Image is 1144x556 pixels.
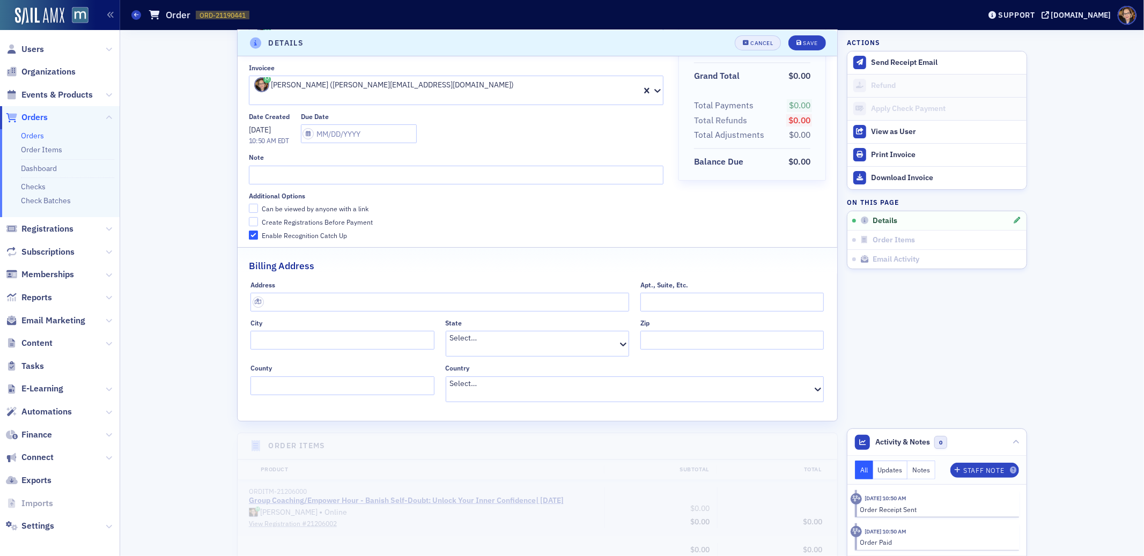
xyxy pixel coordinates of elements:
[934,436,948,449] span: 0
[6,498,53,509] a: Imports
[249,259,314,273] h2: Billing Address
[851,526,862,537] div: Activity
[871,150,1021,160] div: Print Invoice
[15,8,64,25] img: SailAMX
[21,406,72,418] span: Automations
[6,223,73,235] a: Registrations
[21,131,44,140] a: Orders
[249,231,259,240] input: Enable Recognition Catch Up
[21,182,46,191] a: Checks
[250,319,262,327] div: City
[446,319,462,327] div: State
[640,281,688,289] div: Apt., Suite, Etc.
[871,173,1021,183] div: Download Invoice
[876,436,931,448] span: Activity & Notes
[788,70,810,81] span: $0.00
[6,406,72,418] a: Automations
[254,77,639,92] div: [PERSON_NAME] ([PERSON_NAME][EMAIL_ADDRESS][DOMAIN_NAME])
[250,364,272,372] div: County
[450,332,617,344] div: Select…
[72,7,88,24] img: SailAMX
[249,508,318,517] a: [PERSON_NAME]
[694,155,747,168] span: Balance Due
[250,281,275,289] div: Address
[871,81,1021,91] div: Refund
[694,70,743,83] span: Grand Total
[788,35,825,50] button: Save
[789,100,810,110] span: $0.00
[873,255,920,264] span: Email Activity
[640,319,650,327] div: Zip
[21,520,54,532] span: Settings
[1118,6,1136,25] span: Profile
[788,156,810,167] span: $0.00
[873,216,898,226] span: Details
[803,40,818,46] div: Save
[21,66,76,78] span: Organizations
[788,115,810,125] span: $0.00
[604,465,717,474] div: Subtotal
[6,89,93,101] a: Events & Products
[6,520,54,532] a: Settings
[260,508,318,517] div: [PERSON_NAME]
[21,292,52,303] span: Reports
[6,112,48,123] a: Orders
[249,153,264,161] div: Note
[249,507,597,518] div: Online
[450,378,812,389] div: Select…
[847,166,1027,189] a: Download Invoice
[871,127,1021,137] div: View as User
[249,487,597,495] div: ORDITM-21206000
[851,493,862,505] div: Activity
[694,99,757,112] span: Total Payments
[6,315,85,327] a: Email Marketing
[301,124,417,143] input: MM/DD/YYYY
[803,517,822,527] span: $0.00
[6,383,63,395] a: E-Learning
[200,11,246,20] span: ORD-21190441
[865,494,907,502] time: 7/23/2025 10:50 AM
[873,461,908,479] button: Updates
[21,337,53,349] span: Content
[690,545,710,554] span: $0.00
[21,112,48,123] span: Orders
[847,51,1027,74] button: Send Receipt Email
[249,192,305,200] div: Additional Options
[249,125,271,135] span: [DATE]
[6,360,44,372] a: Tasks
[964,468,1005,473] div: Staff Note
[249,496,564,506] a: Group Coaching/Empower Hour - Banish Self-Doubt: Unlock Your Inner Confidence| [DATE]
[694,70,740,83] div: Grand Total
[21,43,44,55] span: Users
[6,269,74,280] a: Memberships
[717,465,829,474] div: Total
[6,451,54,463] a: Connect
[301,113,329,121] div: Due Date
[249,518,597,528] a: View Registration #21206002
[249,113,290,121] div: Date Created
[6,292,52,303] a: Reports
[6,246,75,258] a: Subscriptions
[950,463,1020,478] button: Staff Note
[64,7,88,25] a: View Homepage
[871,104,1021,114] div: Apply Check Payment
[269,440,326,451] h4: Order Items
[21,246,75,258] span: Subscriptions
[694,99,754,112] div: Total Payments
[21,451,54,463] span: Connect
[690,503,710,513] span: $0.00
[1051,10,1111,20] div: [DOMAIN_NAME]
[750,40,773,46] div: Cancel
[262,204,368,213] div: Can be viewed by anyone with a link
[21,196,71,205] a: Check Batches
[166,9,190,21] h1: Order
[998,10,1035,20] div: Support
[249,64,275,72] div: Invoicee
[253,465,604,474] div: Product
[319,507,322,518] span: •
[269,38,304,49] h4: Details
[694,129,768,142] span: Total Adjustments
[694,129,764,142] div: Total Adjustments
[855,461,873,479] button: All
